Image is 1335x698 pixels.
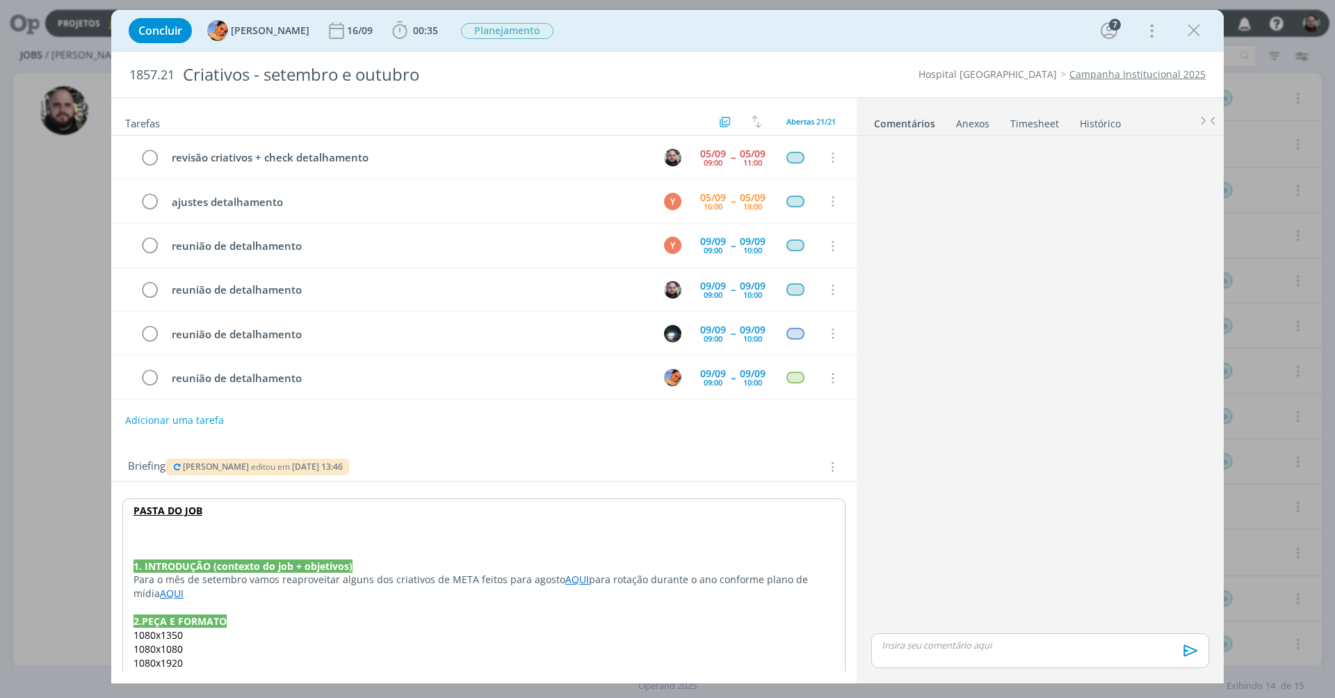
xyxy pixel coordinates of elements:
div: ajustes detalhamento [165,193,651,211]
a: Campanha Institucional 2025 [1069,68,1206,81]
div: reunião de detalhamento [165,237,651,255]
div: 09:00 [704,246,722,254]
div: Criativos - setembro e outubro [177,58,752,92]
div: 09/09 [740,325,766,335]
a: AQUI [160,587,184,600]
button: Concluir [129,18,192,43]
span: editou em [251,461,290,473]
div: 09/09 [740,237,766,246]
div: 09/09 [740,369,766,379]
div: reunião de detalhamento [165,370,651,387]
span: -- [731,152,735,162]
span: Planejamento [461,23,553,39]
div: 18:00 [743,203,762,210]
span: 1080x1350 [133,628,183,642]
div: 10:00 [743,379,762,386]
span: Tarefas [125,113,160,130]
a: Timesheet [1010,111,1060,131]
div: 10:00 [743,335,762,342]
a: PASTA DO JOB [133,504,202,517]
img: G [664,149,681,166]
button: Adicionar uma tarefa [124,408,225,433]
div: 10:00 [743,246,762,254]
span: [DATE] 13:46 [292,461,343,473]
button: Y [662,191,683,212]
span: Concluir [138,25,182,36]
span: 1857.21 [129,68,175,83]
div: 16/09 [347,26,375,35]
a: AQUI [565,573,589,586]
div: 05/09 [740,193,766,203]
span: 00:35 [413,24,438,37]
img: G [664,325,681,342]
div: reunião de detalhamento [165,281,651,299]
span: [PERSON_NAME] [183,461,249,473]
button: Planejamento [460,22,554,40]
button: G [662,323,683,344]
a: Hospital [GEOGRAPHIC_DATA] [919,68,1057,81]
span: -- [731,328,735,338]
div: revisão criativos + check detalhamento [165,149,651,166]
div: Y [664,237,681,254]
button: 00:35 [389,19,442,42]
span: -- [731,196,735,206]
div: 11:00 [743,159,762,166]
div: 05/09 [740,149,766,159]
span: 1080x1080 [133,642,183,656]
div: 09:00 [704,335,722,342]
button: L [662,367,683,388]
strong: 2.PEÇA E FORMATO [133,614,227,628]
div: 09/09 [700,325,726,335]
img: G [664,281,681,299]
span: Abertas 21/21 [786,116,836,127]
span: -- [731,285,735,294]
button: G [662,279,683,300]
p: Para o mês de setembro vamos reaproveitar alguns dos criativos de META feitos para agosto para ro... [133,573,834,601]
div: 09/09 [740,281,766,291]
div: Y [664,193,681,210]
div: 16:00 [704,203,722,210]
span: [PERSON_NAME] [231,26,309,35]
div: 10:00 [743,291,762,299]
div: 09:00 [704,291,722,299]
div: 09/09 [700,281,726,291]
button: Y [662,235,683,256]
a: Histórico [1079,111,1122,131]
button: 7 [1098,19,1120,42]
span: Briefing [128,458,165,476]
div: Anexos [956,117,989,131]
strong: 1. INTRODUÇÃO (contexto do job + objetivos) [133,560,353,573]
div: 09/09 [700,237,726,246]
span: -- [731,241,735,251]
div: 09:00 [704,159,722,166]
a: Comentários [873,111,936,131]
button: L[PERSON_NAME] [207,20,309,41]
img: arrow-down-up.svg [752,116,761,128]
button: G [662,147,683,168]
img: L [664,369,681,386]
div: 7 [1109,19,1121,31]
div: reunião de detalhamento [165,326,651,343]
div: 09:00 [704,379,722,386]
div: 09/09 [700,369,726,379]
div: 05/09 [700,193,726,203]
span: 1080x1920 [133,656,183,669]
span: -- [731,373,735,383]
img: L [207,20,228,41]
button: [PERSON_NAME] editou em [DATE] 13:46 [171,462,343,472]
div: dialog [111,10,1224,683]
div: 05/09 [700,149,726,159]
